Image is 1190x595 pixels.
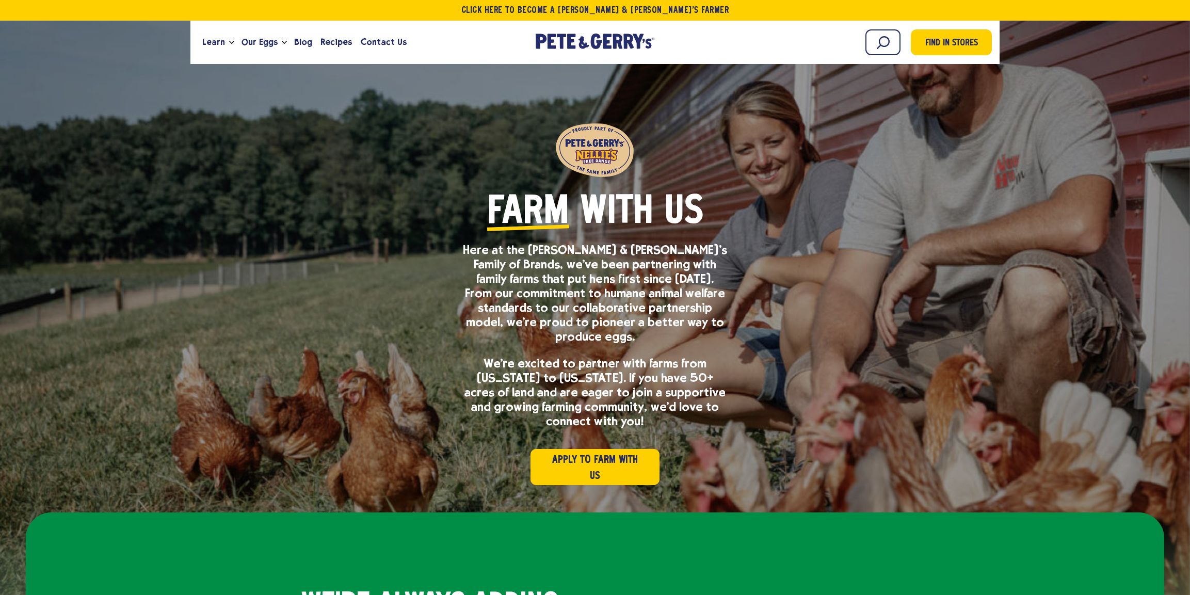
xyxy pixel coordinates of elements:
span: Recipes [320,36,352,49]
a: Contact Us [357,28,411,56]
button: Open the dropdown menu for Learn [229,41,234,44]
span: Our Eggs [242,36,278,49]
a: Apply to Farm with Us [530,449,660,485]
a: Find in Stores [911,29,992,55]
span: Farm [487,194,569,232]
a: Learn [198,28,229,56]
span: with [581,194,653,232]
span: Find in Stores [925,37,978,51]
p: Here at the [PERSON_NAME] & [PERSON_NAME]’s Family of Brands, we’ve been partnering with family f... [463,243,727,344]
a: Recipes [316,28,356,56]
a: Our Eggs [237,28,282,56]
a: Blog [290,28,316,56]
input: Search [865,29,900,55]
span: Blog [294,36,312,49]
button: Open the dropdown menu for Our Eggs [282,41,287,44]
span: Us [665,194,703,232]
span: Learn [202,36,225,49]
span: Apply to Farm with Us [546,452,645,484]
span: Contact Us [361,36,407,49]
p: We’re excited to partner with farms from [US_STATE] to [US_STATE]. If you have 50+ acres of land ... [463,356,727,428]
